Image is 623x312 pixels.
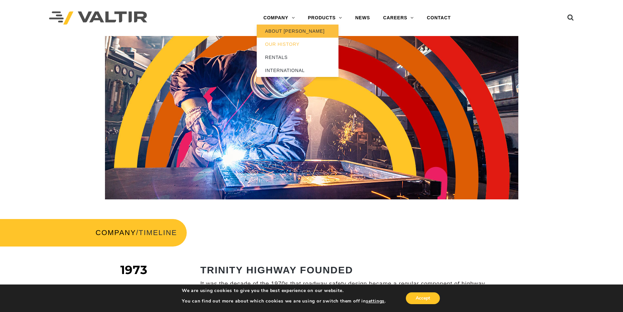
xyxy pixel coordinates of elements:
[49,11,147,25] img: Valtir
[182,298,386,304] p: You can find out more about which cookies we are using or switch them off in .
[200,265,353,275] strong: TRINITY HIGHWAY FOUNDED
[376,11,420,25] a: CAREERS
[257,38,338,51] a: OUR HISTORY
[182,288,386,294] p: We are using cookies to give you the best experience on our website.
[95,229,136,237] a: COMPANY
[406,292,440,304] button: Accept
[120,263,147,277] span: 1973
[349,11,376,25] a: NEWS
[257,51,338,64] a: RENTALS
[420,11,457,25] a: CONTACT
[366,298,385,304] button: settings
[257,25,338,38] a: ABOUT [PERSON_NAME]
[105,36,518,199] img: Header_Timeline
[257,11,301,25] a: COMPANY
[257,64,338,77] a: INTERNATIONAL
[200,280,490,296] p: It was the decade of the 1970s that roadway safety design became a regular component of highway p...
[139,229,177,237] span: TIMELINE
[301,11,349,25] a: PRODUCTS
